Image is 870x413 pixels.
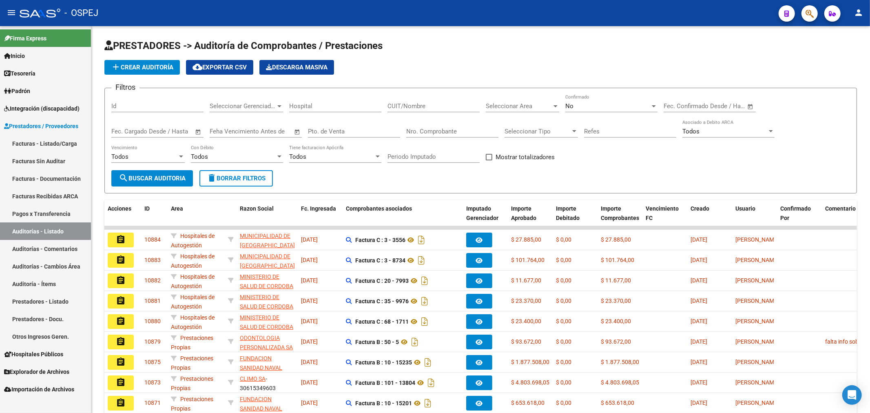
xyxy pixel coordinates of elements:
datatable-header-cell: Confirmado Por [777,200,822,236]
datatable-header-cell: Imputado Gerenciador [463,200,508,236]
span: Importe Debitado [556,205,580,221]
span: $ 1.877.508,00 [511,359,549,365]
datatable-header-cell: Area [168,200,225,236]
app-download-masive: Descarga masiva de comprobantes (adjuntos) [259,60,334,75]
div: - 30999229790 [240,252,294,269]
span: Creado [691,205,709,212]
span: Todos [111,153,128,160]
span: Hospitales de Autogestión [171,294,215,310]
span: [PERSON_NAME] [735,359,779,365]
h3: Filtros [111,82,139,93]
input: Fecha inicio [664,102,697,110]
span: $ 0,00 [556,338,571,345]
span: 10881 [144,298,161,304]
span: Padrón [4,87,30,95]
span: Prestadores / Proveedores [4,122,78,131]
span: $ 11.677,00 [601,277,631,284]
span: Prestaciones Propias [171,396,213,412]
span: [DATE] [301,298,318,304]
span: Integración (discapacidad) [4,104,80,113]
span: 10883 [144,257,161,263]
span: [DATE] [301,338,318,345]
button: Open calendar [194,127,203,137]
span: 10882 [144,277,161,284]
span: Firma Express [4,34,46,43]
span: Importe Comprobantes [601,205,639,221]
span: 10884 [144,236,161,243]
i: Descargar documento [426,376,436,389]
span: MINISTERIO DE SALUD DE CORDOBA [240,314,293,330]
span: [DATE] [301,379,318,386]
span: $ 0,00 [556,400,571,406]
div: - 30999257182 [240,272,294,289]
span: [PERSON_NAME] [735,257,779,263]
strong: Factura B : 10 - 15235 [355,359,412,366]
span: [PERSON_NAME] [735,277,779,284]
span: $ 1.877.508,00 [601,359,639,365]
div: - 30668404533 [240,231,294,249]
strong: Factura C : 20 - 7993 [355,278,409,284]
span: Borrar Filtros [207,175,266,182]
span: $ 0,00 [556,298,571,304]
span: ODONTOLOGIA PERSONALIZADA SA [240,335,293,351]
span: $ 653.618,00 [601,400,634,406]
span: Prestaciones Propias [171,335,213,351]
div: - 30646918622 [240,354,294,371]
span: [DATE] [301,318,318,324]
i: Descargar documento [423,356,433,369]
span: Todos [191,153,208,160]
mat-icon: assignment [116,275,126,285]
span: 10880 [144,318,161,324]
strong: Factura C : 3 - 8734 [355,257,405,264]
span: Area [171,205,183,212]
span: Explorador de Archivos [4,367,69,376]
span: Usuario [735,205,755,212]
span: Imputado Gerenciador [466,205,498,221]
datatable-header-cell: Usuario [732,200,777,236]
span: $ 0,00 [556,277,571,284]
strong: Factura B : 10 - 15201 [355,400,412,406]
span: 10871 [144,400,161,406]
span: [DATE] [691,379,707,386]
datatable-header-cell: ID [141,200,168,236]
mat-icon: assignment [116,337,126,346]
span: Seleccionar Area [486,102,552,110]
datatable-header-cell: Acciones [104,200,141,236]
i: Descargar documento [410,335,420,349]
datatable-header-cell: Fc. Ingresada [298,200,343,236]
span: MUNICIPALIDAD DE [GEOGRAPHIC_DATA] [240,253,295,269]
datatable-header-cell: Comprobantes asociados [343,200,463,236]
span: - OSPEJ [64,4,98,22]
span: $ 11.677,00 [511,277,541,284]
span: [PERSON_NAME] [735,379,779,386]
span: Acciones [108,205,131,212]
span: [PERSON_NAME] [735,236,779,243]
datatable-header-cell: Creado [687,200,732,236]
span: $ 0,00 [556,236,571,243]
datatable-header-cell: Razon Social [237,200,298,236]
mat-icon: assignment [116,377,126,387]
mat-icon: search [119,173,128,183]
input: Fecha fin [704,102,744,110]
span: Prestaciones Propias [171,375,213,391]
mat-icon: cloud_download [193,62,202,72]
button: Descarga Masiva [259,60,334,75]
span: [DATE] [691,400,707,406]
datatable-header-cell: Importe Debitado [553,200,598,236]
span: Hospitales de Autogestión [171,253,215,269]
div: - 30615349603 [240,374,294,391]
span: [DATE] [301,400,318,406]
span: No [565,102,573,110]
span: [PERSON_NAME] [735,400,779,406]
div: Open Intercom Messenger [842,385,862,405]
i: Descargar documento [416,254,427,267]
mat-icon: assignment [116,255,126,265]
span: Tesorería [4,69,35,78]
span: [PERSON_NAME] [735,338,779,345]
span: [DATE] [691,277,707,284]
span: Exportar CSV [193,64,247,71]
span: [DATE] [691,338,707,345]
span: Mostrar totalizadores [496,152,555,162]
span: Comentario [825,205,856,212]
mat-icon: add [111,62,121,72]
